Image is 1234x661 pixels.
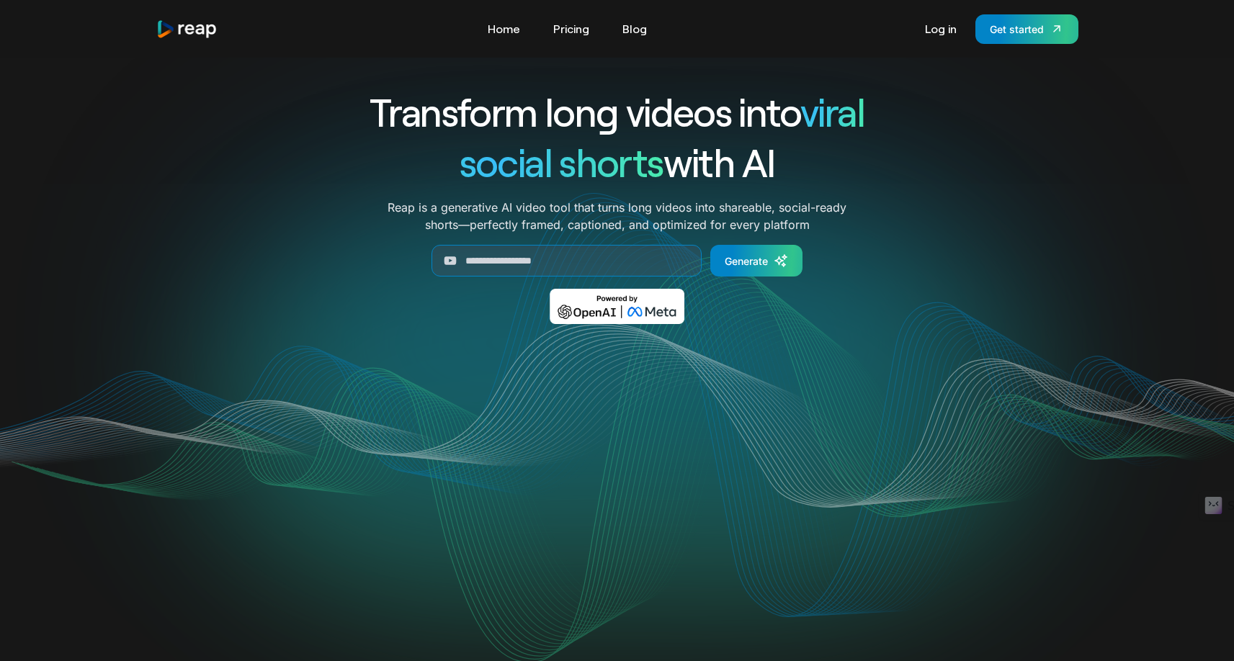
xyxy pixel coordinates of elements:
a: home [156,19,218,39]
span: viral [800,88,864,135]
span: social shorts [460,138,663,185]
p: Reap is a generative AI video tool that turns long videos into shareable, social-ready shorts—per... [388,199,846,233]
form: Generate Form [318,245,917,276]
h1: Transform long videos into [318,86,917,137]
div: Get started [990,22,1044,37]
a: Get started [975,14,1078,44]
a: Home [480,17,527,40]
div: Generate [725,253,768,269]
a: Log in [918,17,964,40]
h1: with AI [318,137,917,187]
a: Blog [615,17,654,40]
a: Generate [710,245,802,276]
video: Your browser does not support the video tag. [327,345,907,635]
a: Pricing [546,17,596,40]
